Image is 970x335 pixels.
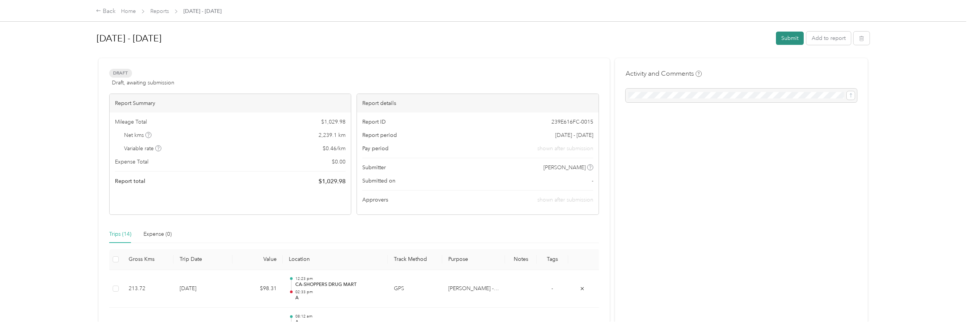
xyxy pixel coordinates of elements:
span: Report ID [362,118,386,126]
td: GPS [388,270,442,308]
th: Tags [537,249,568,270]
span: $ 1,029.98 [319,177,346,186]
th: Purpose [442,249,505,270]
span: Approvers [362,196,388,204]
span: Net kms [124,131,151,139]
p: 08:12 am [295,314,382,319]
span: $ 1,029.98 [321,118,346,126]
button: Submit [776,32,804,45]
th: Value [233,249,283,270]
div: Report details [357,94,599,113]
div: Report Summary [110,94,351,113]
td: 213.72 [123,270,174,308]
span: Expense Total [115,158,148,166]
h4: Activity and Comments [626,69,702,78]
th: Notes [505,249,537,270]
p: 02:33 pm [295,289,382,295]
span: 239E616FC-0015 [551,118,593,126]
span: Pay period [362,144,389,152]
span: $ 0.46 / km [323,144,346,152]
span: - [592,177,593,185]
span: Variable rate [124,144,161,152]
span: [DATE] - [DATE] [183,7,221,15]
span: $ 0.00 [332,158,346,166]
span: 2,239.1 km [319,131,346,139]
iframe: Everlance-gr Chat Button Frame [927,292,970,335]
span: Report period [362,131,397,139]
span: [DATE] - [DATE] [555,131,593,139]
th: Track Method [388,249,442,270]
h1: Sep 14 - 27, 2025 [97,29,771,48]
span: - [551,285,553,292]
span: shown after submission [537,144,593,152]
td: Acosta - Apple/Inmar [442,270,505,308]
span: [PERSON_NAME] [543,164,586,171]
span: Report total [115,177,145,185]
span: Submitted on [362,177,395,185]
p: CA-SHOPPERS DRUG MART [295,281,382,288]
span: Draft, awaiting submission [112,79,174,87]
p: 12:23 pm [295,276,382,281]
a: Reports [150,8,169,14]
span: shown after submission [537,197,593,203]
span: Draft [109,69,132,78]
div: Back [96,7,116,16]
th: Gross Kms [123,249,174,270]
span: Submitter [362,164,386,171]
p: A [295,319,382,326]
th: Location [283,249,388,270]
div: Trips (14) [109,230,131,238]
td: [DATE] [174,270,232,308]
div: Expense (0) [143,230,172,238]
p: A [295,295,382,302]
button: Add to report [806,32,851,45]
th: Trip Date [174,249,232,270]
a: Home [121,8,136,14]
td: $98.31 [233,270,283,308]
span: Mileage Total [115,118,147,126]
